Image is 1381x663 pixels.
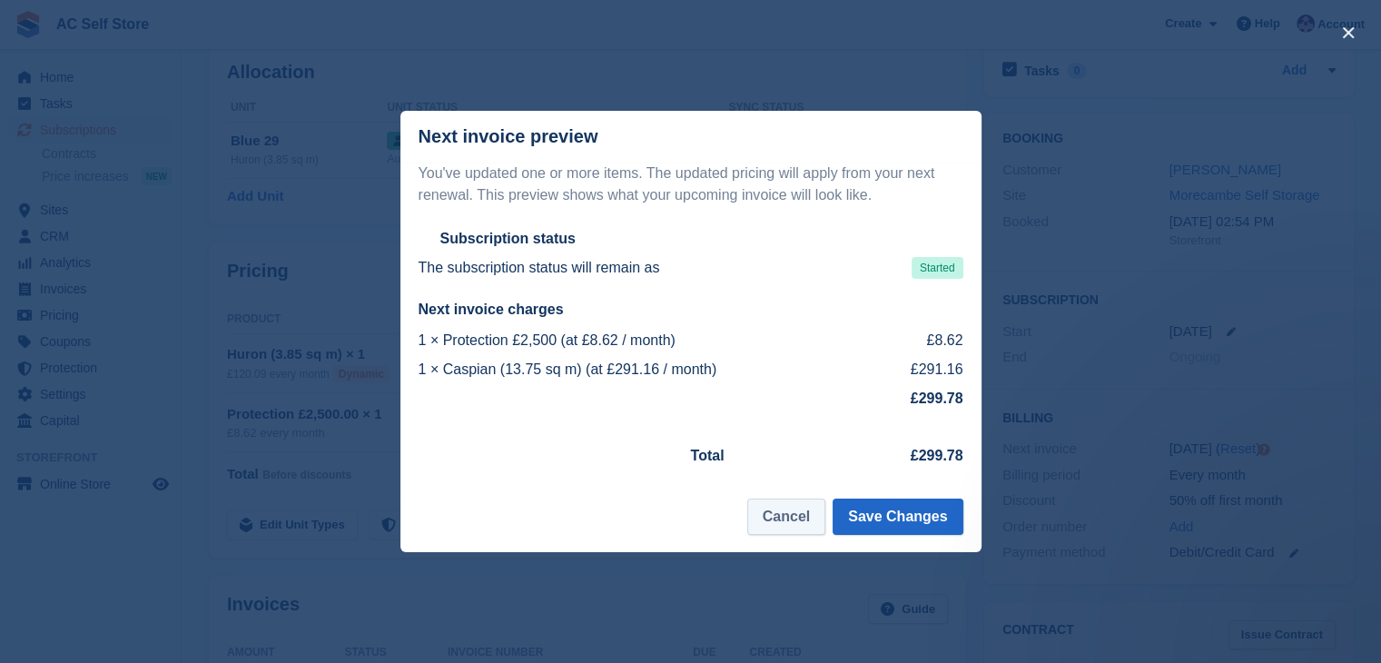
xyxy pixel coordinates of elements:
p: You've updated one or more items. The updated pricing will apply from your next renewal. This pre... [419,163,963,206]
h2: Next invoice charges [419,301,963,319]
button: Save Changes [833,499,962,535]
strong: £299.78 [911,391,963,406]
strong: Total [691,448,725,463]
p: The subscription status will remain as [419,257,660,279]
strong: £299.78 [911,448,963,463]
td: 1 × Protection £2,500 (at £8.62 / month) [419,326,882,355]
td: £8.62 [882,326,963,355]
p: Next invoice preview [419,126,598,147]
td: £291.16 [882,355,963,384]
td: 1 × Caspian (13.75 sq m) (at £291.16 / month) [419,355,882,384]
span: Started [912,257,963,279]
button: Cancel [747,499,825,535]
button: close [1334,18,1363,47]
h2: Subscription status [440,230,576,248]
